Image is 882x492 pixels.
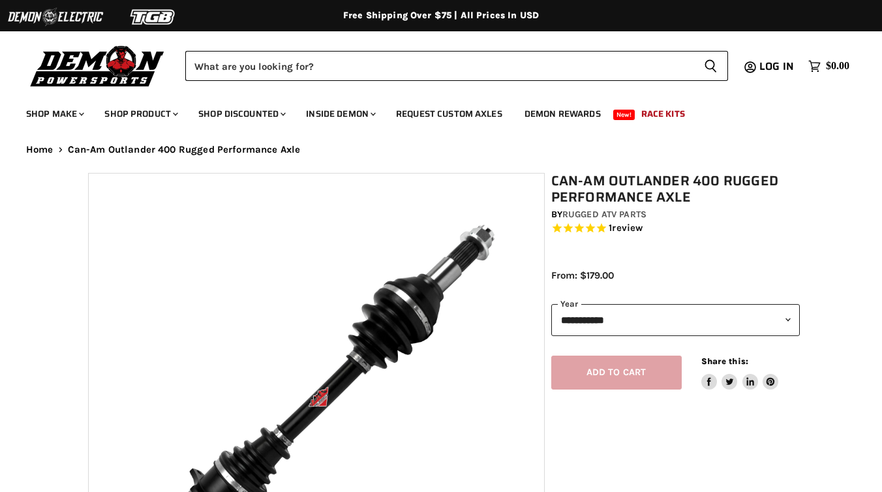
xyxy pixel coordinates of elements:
img: TGB Logo 2 [104,5,202,29]
a: Log in [753,61,802,72]
a: Shop Make [16,100,92,127]
span: From: $179.00 [551,269,614,281]
span: Can-Am Outlander 400 Rugged Performance Axle [68,144,301,155]
a: Home [26,144,53,155]
a: Rugged ATV Parts [562,209,646,220]
form: Product [185,51,728,81]
a: Inside Demon [296,100,384,127]
button: Search [693,51,728,81]
a: Shop Discounted [189,100,294,127]
a: Race Kits [631,100,695,127]
img: Demon Powersports [26,42,169,89]
a: $0.00 [802,57,856,76]
span: Share this: [701,356,748,366]
span: Log in [759,58,794,74]
h1: Can-Am Outlander 400 Rugged Performance Axle [551,173,800,206]
span: $0.00 [826,60,849,72]
a: Request Custom Axles [386,100,512,127]
select: year [551,304,800,336]
span: New! [613,110,635,120]
div: by [551,208,800,222]
ul: Main menu [16,95,846,127]
a: Shop Product [95,100,186,127]
aside: Share this: [701,356,779,390]
input: Search [185,51,693,81]
img: Demon Electric Logo 2 [7,5,104,29]
span: Rated 5.0 out of 5 stars 1 reviews [551,222,800,236]
span: 1 reviews [609,223,643,234]
span: review [612,223,643,234]
a: Demon Rewards [515,100,611,127]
